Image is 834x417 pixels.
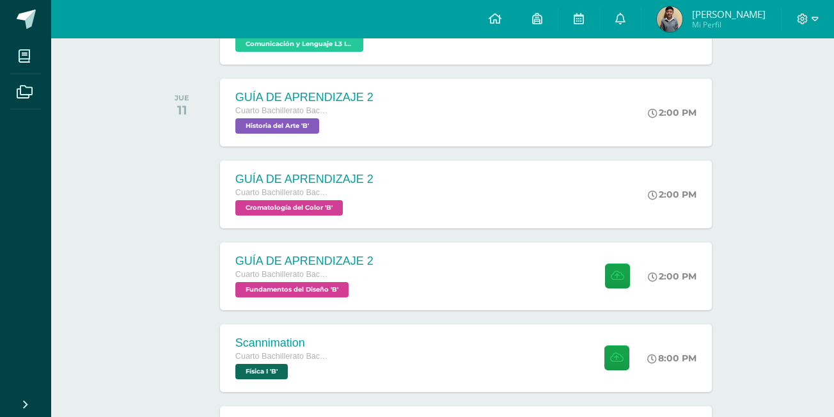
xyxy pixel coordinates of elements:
span: Cuarto Bachillerato Bachillerato en CCLL con Orientación en Diseño Gráfico [235,270,331,279]
span: Cuarto Bachillerato Bachillerato en CCLL con Orientación en Diseño Gráfico [235,352,331,361]
span: Cuarto Bachillerato Bachillerato en CCLL con Orientación en Diseño Gráfico [235,188,331,197]
div: 2:00 PM [648,107,696,118]
span: [PERSON_NAME] [692,8,766,20]
span: Historia del Arte 'B' [235,118,319,134]
span: Mi Perfil [692,19,766,30]
div: GUÍA DE APRENDIZAJE 2 [235,173,374,186]
div: 2:00 PM [648,189,696,200]
div: 11 [175,102,189,118]
div: GUÍA DE APRENDIZAJE 2 [235,255,374,268]
span: Cuarto Bachillerato Bachillerato en CCLL con Orientación en Diseño Gráfico [235,106,331,115]
div: JUE [175,93,189,102]
span: Cromatología del Color 'B' [235,200,343,216]
span: Física I 'B' [235,364,288,379]
span: Comunicación y Lenguaje L3 Inglés 'B' [235,36,363,52]
div: GUÍA DE APRENDIZAJE 2 [235,91,374,104]
span: Fundamentos del Diseño 'B' [235,282,349,297]
img: bf00ad4b9777a7f8f898b3ee4dd5af5c.png [657,6,682,32]
div: 8:00 PM [647,352,696,364]
div: Scannimation [235,336,331,350]
div: 2:00 PM [648,271,696,282]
